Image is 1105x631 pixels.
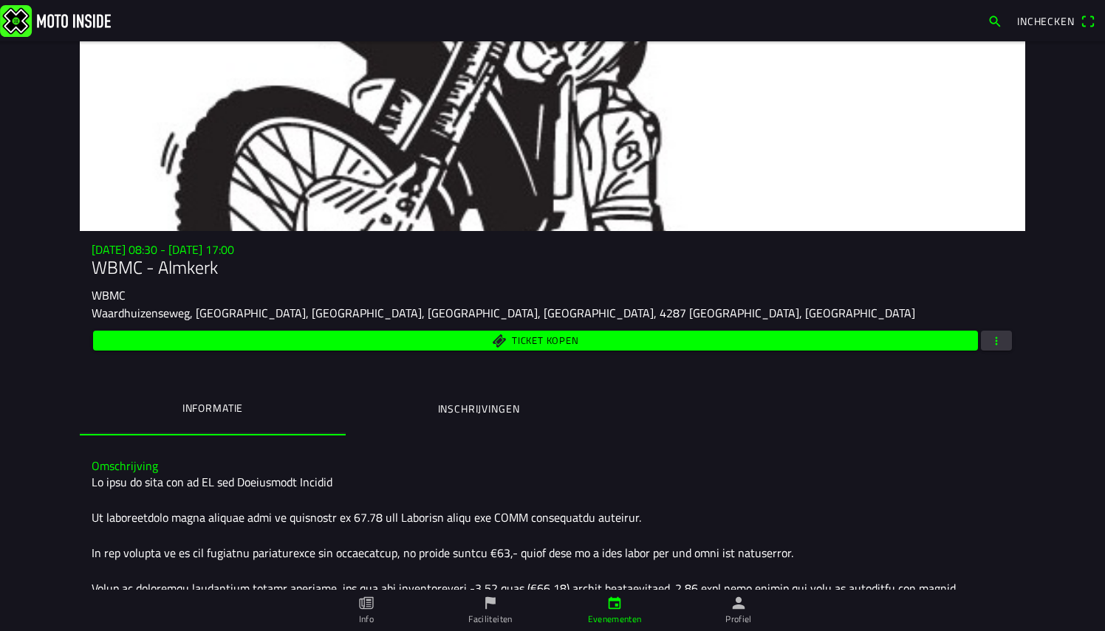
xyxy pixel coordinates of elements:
ion-label: Faciliteiten [468,613,512,626]
span: Inchecken [1017,13,1075,29]
ion-label: Profiel [725,613,752,626]
ion-label: Inschrijvingen [438,401,520,417]
h3: Omschrijving [92,459,1013,473]
a: Incheckenqr scanner [1010,8,1102,33]
ion-icon: calendar [606,595,623,611]
ion-text: WBMC [92,286,126,304]
h3: [DATE] 08:30 - [DATE] 17:00 [92,243,1013,257]
ion-text: Waardhuizenseweg, [GEOGRAPHIC_DATA], [GEOGRAPHIC_DATA], [GEOGRAPHIC_DATA], [GEOGRAPHIC_DATA], 428... [92,304,915,322]
a: search [980,8,1010,33]
h1: WBMC - Almkerk [92,257,1013,278]
ion-label: Informatie [182,400,243,416]
ion-label: Info [359,613,374,626]
ion-icon: flag [482,595,499,611]
ion-icon: person [731,595,747,611]
ion-icon: paper [358,595,374,611]
ion-label: Evenementen [588,613,642,626]
span: Ticket kopen [512,337,578,346]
